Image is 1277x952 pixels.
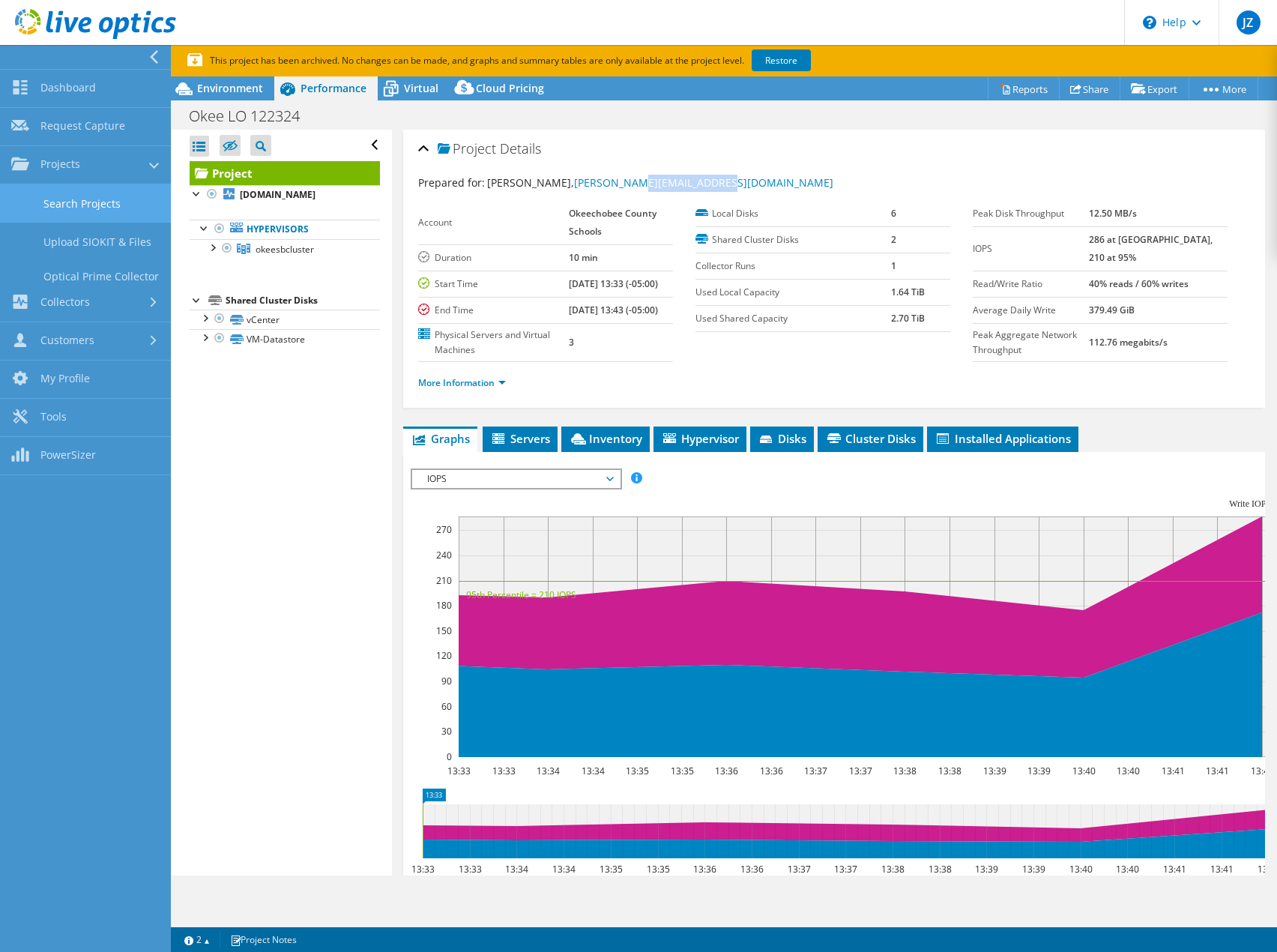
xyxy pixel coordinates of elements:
[1120,77,1189,100] a: Export
[983,765,1006,777] text: 13:39
[849,765,872,777] text: 13:37
[973,241,1089,256] label: IOPS
[174,930,220,949] a: 2
[881,863,905,876] text: 13:38
[182,108,323,124] h1: Okee LO 122324
[1143,16,1156,29] svg: \n
[1237,10,1261,34] span: JZ
[752,49,811,71] a: Restore
[574,175,833,190] a: [PERSON_NAME][EMAIL_ADDRESS][DOMAIN_NAME]
[411,863,435,876] text: 13:33
[197,81,263,95] span: Environment
[240,188,316,201] b: [DOMAIN_NAME]
[973,206,1089,221] label: Peak Disk Throughput
[1072,765,1096,777] text: 13:40
[492,765,516,777] text: 13:33
[758,431,806,446] span: Disks
[1206,765,1229,777] text: 13:41
[988,77,1060,100] a: Reports
[671,765,694,777] text: 13:35
[418,303,569,318] label: End Time
[552,863,576,876] text: 13:34
[695,232,891,247] label: Shared Cluster Disks
[226,292,380,310] div: Shared Cluster Disks
[825,431,916,446] span: Cluster Disks
[418,277,569,292] label: Start Time
[500,139,541,157] span: Details
[1089,336,1168,349] b: 112.76 megabits/s
[695,259,891,274] label: Collector Runs
[647,863,670,876] text: 13:35
[695,206,891,221] label: Local Disks
[1229,498,1271,509] text: Write IOPS
[569,207,656,238] b: Okeechobee County Schools
[569,304,658,316] b: [DATE] 13:43 (-05:00)
[190,310,380,329] a: vCenter
[187,52,922,69] p: This project has been archived. No changes can be made, and graphs and summary tables are only av...
[505,863,528,876] text: 13:34
[459,863,482,876] text: 13:33
[447,750,452,763] text: 0
[190,239,380,259] a: okeesbcluster
[693,863,716,876] text: 13:36
[788,863,811,876] text: 13:37
[404,81,438,95] span: Virtual
[1089,277,1189,290] b: 40% reads / 60% writes
[438,142,496,157] span: Project
[436,624,452,637] text: 150
[441,725,452,738] text: 30
[190,185,380,205] a: [DOMAIN_NAME]
[190,220,380,239] a: Hypervisors
[1022,863,1045,876] text: 13:39
[1116,863,1139,876] text: 13:40
[1251,765,1274,777] text: 13:42
[490,431,550,446] span: Servers
[891,312,925,325] b: 2.70 TiB
[1089,233,1213,264] b: 286 at [GEOGRAPHIC_DATA], 210 at 95%
[411,431,470,446] span: Graphs
[1069,863,1093,876] text: 13:40
[466,588,576,601] text: 95th Percentile = 210 IOPS
[420,470,612,488] span: IOPS
[760,765,783,777] text: 13:36
[695,285,891,300] label: Used Local Capacity
[935,431,1071,446] span: Installed Applications
[569,277,658,290] b: [DATE] 13:33 (-05:00)
[301,81,366,95] span: Performance
[929,863,952,876] text: 13:38
[715,765,738,777] text: 13:36
[1089,207,1137,220] b: 12.50 MB/s
[418,376,506,389] a: More Information
[436,549,452,561] text: 240
[256,243,314,256] span: okeesbcluster
[487,175,833,190] span: [PERSON_NAME],
[661,431,739,446] span: Hypervisor
[436,599,452,612] text: 180
[1189,77,1258,100] a: More
[1089,304,1135,316] b: 379.49 GiB
[418,250,569,265] label: Duration
[447,765,471,777] text: 13:33
[537,765,560,777] text: 13:34
[441,700,452,713] text: 60
[582,765,605,777] text: 13:34
[695,311,891,326] label: Used Shared Capacity
[893,765,917,777] text: 13:38
[891,233,896,246] b: 2
[973,277,1089,292] label: Read/Write Ratio
[975,863,998,876] text: 13:39
[740,863,764,876] text: 13:36
[436,523,452,536] text: 270
[418,175,485,190] label: Prepared for:
[1059,77,1120,100] a: Share
[1027,765,1051,777] text: 13:39
[973,328,1089,358] label: Peak Aggregate Network Throughput
[1117,765,1140,777] text: 13:40
[891,259,896,272] b: 1
[1163,863,1186,876] text: 13:41
[600,863,623,876] text: 13:35
[418,328,569,358] label: Physical Servers and Virtual Machines
[938,765,961,777] text: 13:38
[569,336,574,349] b: 3
[626,765,649,777] text: 13:35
